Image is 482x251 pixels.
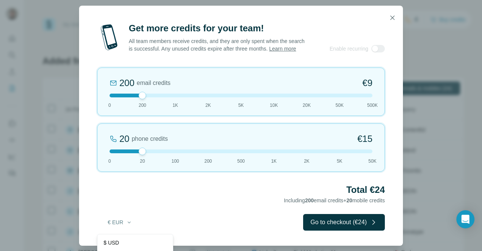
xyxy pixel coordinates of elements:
[102,216,137,229] button: € EUR
[367,102,378,109] span: 500K
[237,158,245,165] span: 500
[119,77,134,89] div: 200
[284,197,385,203] span: Including email credits + mobile credits
[204,158,212,165] span: 200
[337,158,342,165] span: 5K
[119,133,130,145] div: 20
[305,197,314,203] span: 200
[456,210,474,228] div: Open Intercom Messenger
[104,239,119,246] span: $ USD
[270,102,278,109] span: 10K
[329,45,368,52] span: Enable recurring
[172,102,178,109] span: 1K
[303,214,385,231] button: Go to checkout (€24)
[97,22,121,52] img: mobile-phone
[368,158,376,165] span: 50K
[129,37,305,52] p: All team members receive credits, and they are only spent when the search is successful. Any unus...
[132,134,168,143] span: phone credits
[362,77,372,89] span: €9
[140,158,145,165] span: 20
[139,102,146,109] span: 200
[238,102,244,109] span: 5K
[336,102,343,109] span: 50K
[108,158,111,165] span: 0
[346,197,352,203] span: 20
[108,102,111,109] span: 0
[304,158,310,165] span: 2K
[269,46,296,52] a: Learn more
[97,184,385,196] h2: Total €24
[205,102,211,109] span: 2K
[171,158,179,165] span: 100
[357,133,372,145] span: €15
[303,102,311,109] span: 20K
[137,79,171,88] span: email credits
[271,158,277,165] span: 1K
